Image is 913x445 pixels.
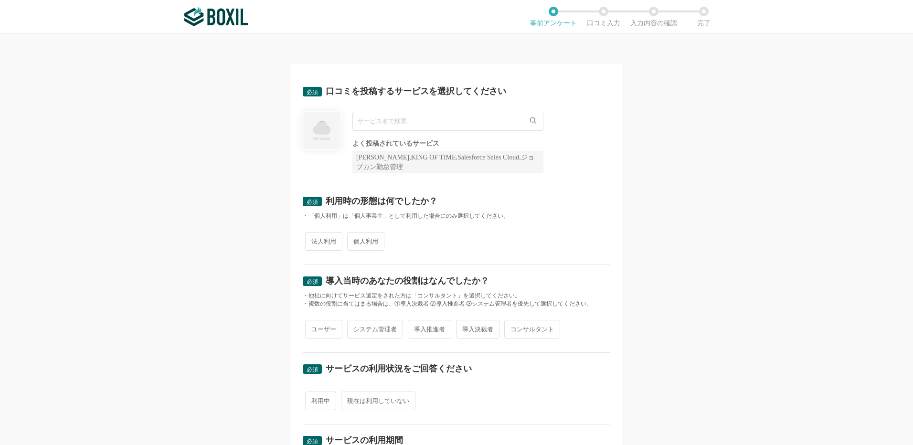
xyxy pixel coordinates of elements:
[326,197,437,205] div: 利用時の形態は何でしたか？
[307,366,318,373] span: 必須
[347,320,403,339] span: システム管理者
[307,89,318,95] span: 必須
[326,87,506,95] div: 口コミを投稿するサービスを選択してください
[456,320,499,339] span: 導入決裁者
[528,7,578,27] li: 事前アンケート
[303,292,610,300] div: ・他社に向けてサービス選定をされた方は「コンサルタント」を選択してください。
[307,199,318,205] span: 必須
[307,438,318,445] span: 必須
[305,232,342,251] span: 法人利用
[305,392,336,410] span: 利用中
[305,320,342,339] span: ユーザー
[326,436,403,445] div: サービスの利用期間
[352,112,543,131] input: サービス名で検索
[341,392,415,410] span: 現在は利用していない
[307,278,318,285] span: 必須
[679,7,729,27] li: 完了
[184,7,248,26] img: ボクシルSaaS_ロゴ
[352,140,543,147] div: よく投稿されているサービス
[408,320,451,339] span: 導入推進者
[303,300,610,308] div: ・複数の役割に当てはまる場合は、①導入決裁者 ②導入推進者 ③システム管理者を優先して選択してください。
[352,151,543,173] div: [PERSON_NAME],KING OF TIME,Salesforce Sales Cloud,ジョブカン勤怠管理
[326,276,489,285] div: 導入当時のあなたの役割はなんでしたか？
[303,212,610,220] div: ・「個人利用」は「個人事業主」として利用した場合にのみ選択してください。
[628,7,679,27] li: 入力内容の確認
[326,364,472,373] div: サービスの利用状況をご回答ください
[504,320,560,339] span: コンサルタント
[578,7,628,27] li: 口コミ入力
[347,232,384,251] span: 個人利用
